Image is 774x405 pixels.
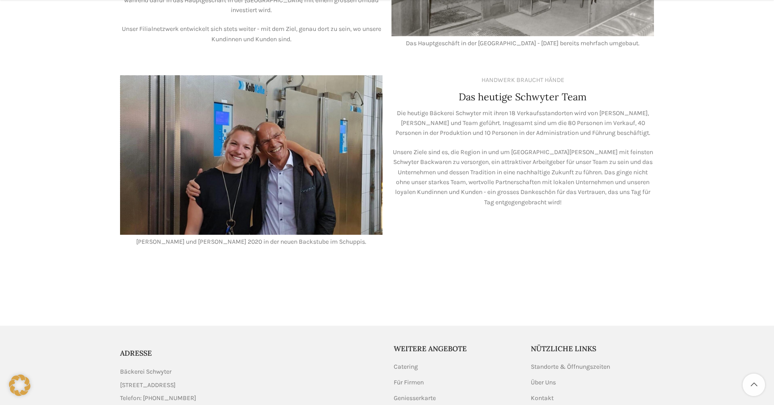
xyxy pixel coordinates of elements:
h5: Weitere Angebote [394,344,517,353]
h5: Nützliche Links [531,344,654,353]
span: ADRESSE [120,349,152,358]
a: Scroll to top button [743,374,765,396]
span: Unser Filialnetzwerk entwickelt sich stets weiter - mit dem Ziel, genau dort zu sein, wo unsere K... [122,25,381,43]
h4: Das heutige Schwyter Team [459,90,587,104]
a: Standorte & Öffnungszeiten [531,362,611,371]
a: Für Firmen [394,378,425,387]
p: Die heutige Bäckerei Schwyter mit ihren 18 Verkaufsstandorten wird von [PERSON_NAME], [PERSON_NAM... [391,108,654,138]
a: Kontakt [531,394,555,403]
span: Bäckerei Schwyter [120,367,172,377]
p: Unsere Ziele sind es, die Region in und um [GEOGRAPHIC_DATA][PERSON_NAME] mit feinsten Schwyter B... [391,147,654,207]
div: HANDWERK BRAUCHT HÄNDE [482,75,564,85]
span: Das Hauptgeschäft in der [GEOGRAPHIC_DATA] - [DATE] bereits mehrfach umgebaut. [406,39,640,47]
a: Catering [394,362,419,371]
span: [STREET_ADDRESS] [120,380,176,390]
a: Über Uns [531,378,557,387]
a: List item link [120,393,380,403]
p: [PERSON_NAME] und [PERSON_NAME] 2020 in der neuen Backstube im Schuppis. [120,237,383,247]
a: Geniesserkarte [394,394,437,403]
